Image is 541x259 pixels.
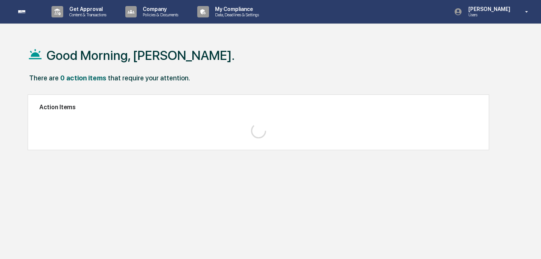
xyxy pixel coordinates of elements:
[462,6,514,12] p: [PERSON_NAME]
[137,12,182,17] p: Policies & Documents
[209,6,263,12] p: My Compliance
[137,6,182,12] p: Company
[29,74,59,82] div: There are
[209,12,263,17] p: Data, Deadlines & Settings
[462,12,514,17] p: Users
[63,6,110,12] p: Get Approval
[63,12,110,17] p: Content & Transactions
[60,74,106,82] div: 0 action items
[18,10,36,13] img: logo
[47,48,235,63] h1: Good Morning, [PERSON_NAME].
[108,74,190,82] div: that require your attention.
[39,104,477,111] h2: Action Items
